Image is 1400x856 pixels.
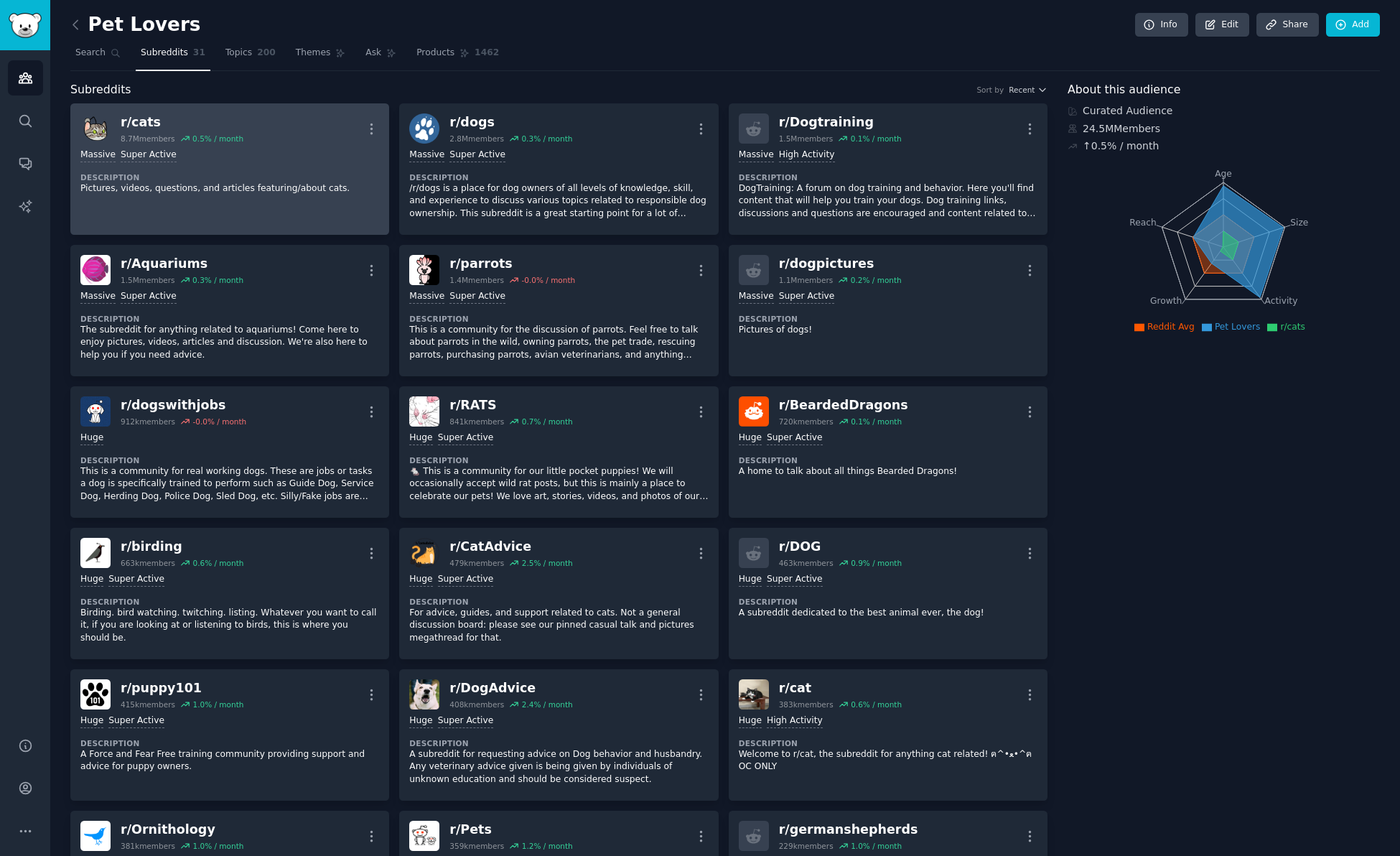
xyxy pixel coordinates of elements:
[779,538,902,556] div: r/ DOG
[192,558,243,568] div: 0.6 % / month
[80,182,379,195] p: Pictures, videos, questions, and articles featuring/about cats.
[1150,296,1182,306] tspan: Growth
[1083,139,1159,154] div: ↑ 0.5 % / month
[1290,217,1308,227] tspan: Size
[121,558,175,568] div: 663k members
[1265,296,1298,306] tspan: Activity
[522,417,573,427] div: 0.7 % / month
[121,113,243,131] div: r/ cats
[416,47,454,60] span: Products
[399,528,718,659] a: CatAdvicer/CatAdvice479kmembers2.5% / monthHugeSuper ActiveDescriptionFor advice, guides, and sup...
[192,134,243,144] div: 0.5 % / month
[739,465,1037,478] p: A home to talk about all things Bearded Dragons!
[521,134,572,144] div: 0.3 % / month
[739,738,1037,748] dt: Description
[1195,13,1249,37] a: Edit
[1215,169,1232,179] tspan: Age
[851,841,902,851] div: 1.0 % / month
[257,47,276,60] span: 200
[851,699,902,710] div: 0.6 % / month
[729,669,1047,801] a: catr/cat383kmembers0.6% / monthHugeHigh ActivityDescriptionWelcome to r/cat, the subreddit for an...
[779,290,835,304] div: Super Active
[739,597,1037,607] dt: Description
[851,134,902,144] div: 0.1 % / month
[80,324,379,362] p: The subreddit for anything related to aquariums! Come here to enjoy pictures, videos, articles an...
[80,149,116,162] div: Massive
[80,465,379,503] p: This is a community for real working dogs. These are jobs or tasks a dog is specifically trained ...
[121,396,246,414] div: r/ dogswithjobs
[399,103,718,235] a: dogsr/dogs2.8Mmembers0.3% / monthMassiveSuper ActiveDescription/r/dogs is a place for dog owners ...
[409,715,432,728] div: Huge
[449,821,572,839] div: r/ Pets
[70,81,131,99] span: Subreddits
[70,14,200,37] h2: Pet Lovers
[739,432,762,445] div: Huge
[409,738,708,748] dt: Description
[1009,85,1035,95] span: Recent
[121,134,175,144] div: 8.7M members
[411,42,504,71] a: Products1462
[121,149,177,162] div: Super Active
[225,47,252,60] span: Topics
[1135,13,1188,37] a: Info
[121,841,175,851] div: 381k members
[409,821,439,851] img: Pets
[449,149,505,162] div: Super Active
[851,558,902,568] div: 0.9 % / month
[409,432,432,445] div: Huge
[70,669,389,801] a: puppy101r/puppy101415kmembers1.0% / monthHugeSuper ActiveDescriptionA Force and Fear Free trainin...
[438,432,494,445] div: Super Active
[121,679,243,697] div: r/ puppy101
[121,255,243,273] div: r/ Aquariums
[80,748,379,773] p: A Force and Fear Free training community providing support and advice for puppy owners.
[193,47,205,60] span: 31
[80,172,379,182] dt: Description
[739,748,1037,773] p: Welcome to r/cat, the subreddit for anything cat related! ฅ^•ﻌ•^ฅ OC ONLY
[409,149,444,162] div: Massive
[449,841,504,851] div: 359k members
[767,715,823,728] div: High Activity
[80,314,379,324] dt: Description
[729,386,1047,518] a: BeardedDragonsr/BeardedDragons720kmembers0.1% / monthHugeSuper ActiveDescriptionA home to talk ab...
[1009,85,1047,95] button: Recent
[739,573,762,587] div: Huge
[80,607,379,645] p: Birding. bird watching. twitching. listing. Whatever you want to call it, if you are looking at o...
[409,290,444,304] div: Massive
[739,182,1037,220] p: DogTraining: A forum on dog training and behavior. Here you'll find content that will help you tr...
[739,455,1037,465] dt: Description
[767,432,823,445] div: Super Active
[1215,322,1261,332] span: Pet Lovers
[399,669,718,801] a: DogAdvicer/DogAdvice408kmembers2.4% / monthHugeSuper ActiveDescriptionA subreddit for requesting ...
[1280,322,1305,332] span: r/cats
[192,417,246,427] div: -0.0 % / month
[136,42,210,71] a: Subreddits31
[779,113,902,131] div: r/ Dogtraining
[739,314,1037,324] dt: Description
[449,275,504,285] div: 1.4M members
[1147,322,1195,332] span: Reddit Avg
[360,42,401,71] a: Ask
[80,290,116,304] div: Massive
[729,528,1047,659] a: r/DOG463kmembers0.9% / monthHugeSuper ActiveDescriptionA subreddit dedicated to the best animal e...
[779,821,918,839] div: r/ germanshepherds
[779,417,834,427] div: 720k members
[449,290,505,304] div: Super Active
[1068,81,1180,99] span: About this audience
[192,275,243,285] div: 0.3 % / month
[522,558,573,568] div: 2.5 % / month
[851,275,902,285] div: 0.2 % / month
[80,738,379,748] dt: Description
[80,432,103,445] div: Huge
[1256,13,1318,37] a: Share
[449,396,572,414] div: r/ RATS
[851,417,902,427] div: 0.1 % / month
[409,597,708,607] dt: Description
[108,573,164,587] div: Super Active
[192,841,243,851] div: 1.0 % / month
[522,841,573,851] div: 1.2 % / month
[70,245,389,376] a: Aquariumsr/Aquariums1.5Mmembers0.3% / monthMassiveSuper ActiveDescriptionThe subreddit for anythi...
[779,558,834,568] div: 463k members
[409,465,708,503] p: 🐁 This is a community for our little pocket puppies! We will occasionally accept wild rat posts, ...
[1326,13,1380,37] a: Add
[296,47,331,60] span: Themes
